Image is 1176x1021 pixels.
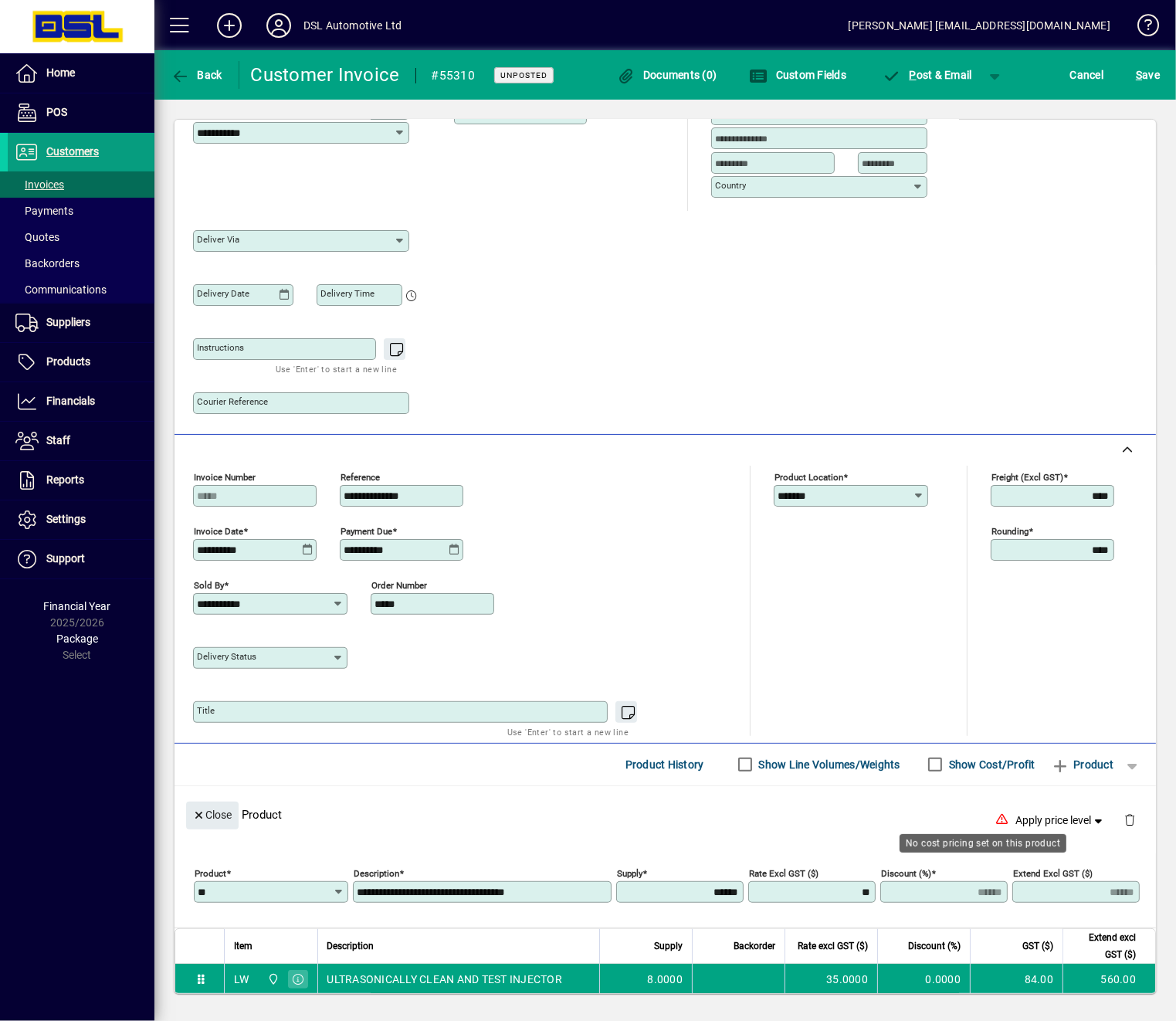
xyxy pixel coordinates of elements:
button: Documents (0) [613,61,721,89]
span: Payments [15,205,73,217]
span: Item [234,938,252,955]
mat-label: Courier Reference [197,396,268,407]
button: Product History [619,751,710,778]
label: Show Cost/Profit [946,757,1035,772]
app-page-header-button: Back [154,61,239,89]
span: Staff [46,434,70,446]
div: No cost pricing set on this product [900,834,1066,853]
span: Suppliers [46,316,90,328]
a: Invoices [8,171,154,198]
a: Suppliers [8,304,154,342]
app-page-header-button: Close [182,807,242,821]
mat-label: Delivery date [197,288,249,299]
div: 35.0000 [795,972,868,987]
a: Financials [8,382,154,421]
span: Financials [46,395,95,407]
button: Post & Email [875,61,980,89]
span: Reports [46,473,84,486]
td: 84.00 [970,964,1062,995]
mat-label: Extend excl GST ($) [1013,867,1093,878]
button: Add [205,12,254,39]
button: Close [186,802,239,829]
span: Support [46,552,85,565]
span: Apply price level [1016,812,1106,829]
span: Customers [46,145,99,158]
a: Knowledge Base [1126,3,1157,53]
a: Home [8,54,154,93]
a: Quotes [8,224,154,250]
span: Close [192,802,232,828]
span: Documents (0) [617,69,717,81]
mat-hint: Use 'Enter' to start a new line [276,360,397,378]
span: Products [46,355,90,368]
span: Backorders [15,257,80,270]
button: Save [1132,61,1164,89]
span: Custom Fields [749,69,846,81]
mat-label: Instructions [197,342,244,353]
mat-label: Delivery time [320,288,374,299]
button: Cancel [1066,61,1108,89]
span: Communications [15,283,107,296]
span: Rate excl GST ($) [798,938,868,955]
mat-label: Rate excl GST ($) [749,867,818,878]
button: Profile [254,12,303,39]
span: 8.0000 [648,972,683,987]
span: Product History [625,752,704,777]
span: ave [1136,63,1160,87]
a: Support [8,540,154,578]
div: LW [234,972,249,987]
button: Product [1043,751,1121,778]
button: Apply price level [1010,806,1112,834]
button: Custom Fields [745,61,850,89]
span: S [1136,69,1142,81]
mat-label: Freight (excl GST) [991,471,1063,482]
mat-hint: Use 'Enter' to start a new line [507,723,629,741]
span: Settings [46,513,86,525]
mat-label: Country [715,180,746,191]
mat-label: Deliver via [197,234,239,245]
mat-label: Reference [341,471,380,482]
span: ost & Email [883,69,972,81]
mat-label: Sold by [194,579,224,590]
app-page-header-button: Delete [1111,812,1148,826]
span: Cancel [1070,63,1104,87]
mat-label: Product location [774,471,843,482]
a: Backorders [8,250,154,276]
a: Settings [8,500,154,539]
a: Staff [8,422,154,460]
span: ULTRASONICALLY CLEAN AND TEST INJECTOR [327,972,563,987]
span: P [910,69,917,81]
div: [PERSON_NAME] [EMAIL_ADDRESS][DOMAIN_NAME] [849,13,1110,38]
a: POS [8,93,154,132]
button: Back [167,61,226,89]
div: #55310 [432,63,476,88]
span: Unposted [500,70,547,80]
span: GST ($) [1022,938,1053,955]
mat-label: Title [197,705,215,716]
label: Show Line Volumes/Weights [756,757,900,772]
td: 0.0000 [877,964,970,995]
button: Delete [1111,802,1148,839]
div: DSL Automotive Ltd [303,13,402,38]
mat-label: Payment due [341,525,392,536]
a: Products [8,343,154,382]
span: Package [56,633,98,645]
span: Central [263,971,281,988]
div: Customer Invoice [251,63,400,87]
span: Home [46,66,75,79]
a: Reports [8,461,154,500]
mat-label: Order number [371,579,427,590]
span: Discount (%) [908,938,961,955]
mat-label: Supply [617,867,642,878]
mat-label: Delivery status [197,651,256,662]
span: Supply [654,938,683,955]
a: Communications [8,276,154,303]
td: 560.00 [1062,964,1155,995]
span: Extend excl GST ($) [1073,929,1136,963]
span: Back [171,69,222,81]
mat-label: Description [354,867,399,878]
span: Description [327,938,374,955]
span: Product [1051,752,1113,777]
span: Financial Year [44,600,111,612]
span: Invoices [15,178,64,191]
